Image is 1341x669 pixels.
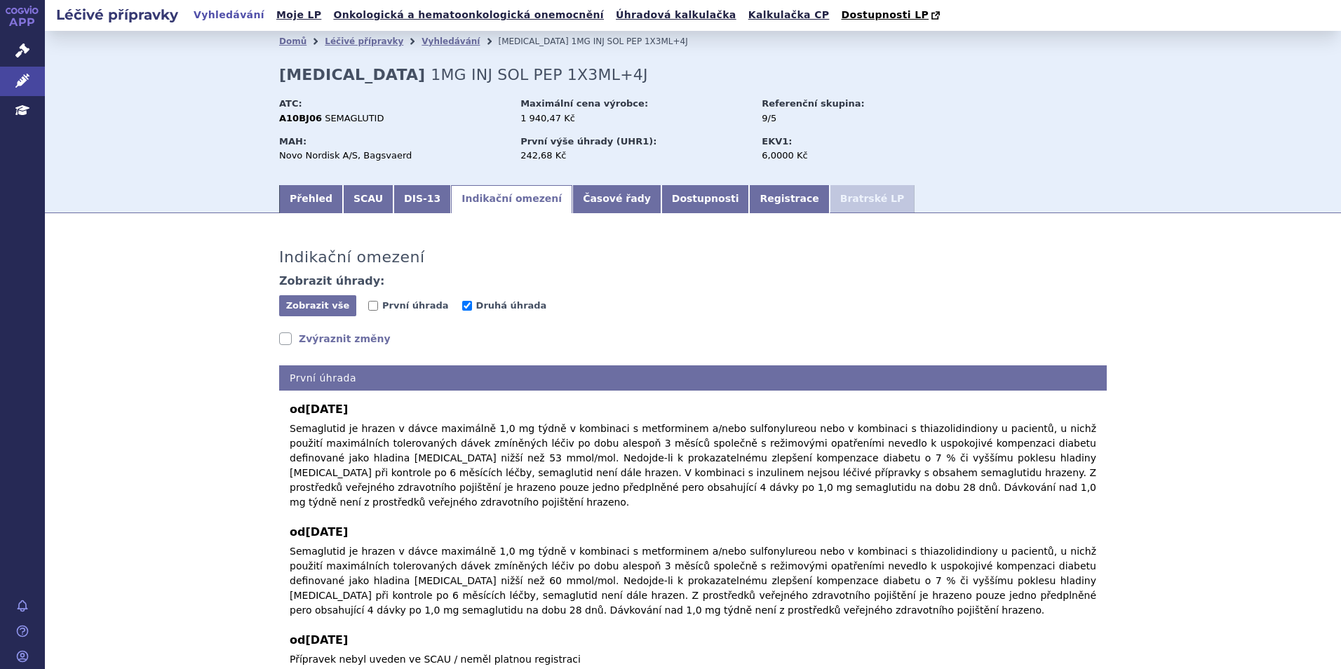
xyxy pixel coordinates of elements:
strong: EKV1: [762,136,792,147]
a: SCAU [343,185,393,213]
h4: První úhrada [279,365,1107,391]
a: Registrace [749,185,829,213]
h3: Indikační omezení [279,248,425,266]
div: 9/5 [762,112,919,125]
strong: ATC: [279,98,302,109]
span: 1MG INJ SOL PEP 1X3ML+4J [431,66,647,83]
b: od [290,401,1096,418]
div: Novo Nordisk A/S, Bagsvaerd [279,149,507,162]
strong: [MEDICAL_DATA] [279,66,425,83]
h4: Zobrazit úhrady: [279,274,385,288]
div: 1 940,47 Kč [520,112,748,125]
a: Dostupnosti [661,185,750,213]
span: [DATE] [305,403,348,416]
input: První úhrada [368,301,378,311]
span: [MEDICAL_DATA] [498,36,568,46]
b: od [290,632,1096,649]
strong: Referenční skupina: [762,98,864,109]
div: 6,0000 Kč [762,149,919,162]
span: [DATE] [305,525,348,539]
p: Semaglutid je hrazen v dávce maximálně 1,0 mg týdně v kombinaci s metforminem a/nebo sulfonylureo... [290,544,1096,618]
p: Přípravek nebyl uveden ve SCAU / neměl platnou registraci [290,652,1096,667]
span: Zobrazit vše [286,300,350,311]
span: [DATE] [305,633,348,647]
a: Kalkulačka CP [744,6,834,25]
a: Vyhledávání [422,36,480,46]
a: Dostupnosti LP [837,6,947,25]
a: Časové řady [572,185,661,213]
a: Moje LP [272,6,325,25]
strong: MAH: [279,136,306,147]
b: od [290,524,1096,541]
span: 1MG INJ SOL PEP 1X3ML+4J [572,36,688,46]
span: Dostupnosti LP [841,9,929,20]
a: Přehled [279,185,343,213]
a: Onkologická a hematoonkologická onemocnění [329,6,608,25]
a: Indikační omezení [451,185,572,213]
button: Zobrazit vše [279,295,356,316]
a: Léčivé přípravky [325,36,403,46]
input: Druhá úhrada [462,301,472,311]
h2: Léčivé přípravky [45,5,189,25]
strong: A10BJ06 [279,113,322,123]
span: SEMAGLUTID [325,113,384,123]
a: Zvýraznit změny [279,332,391,346]
strong: První výše úhrady (UHR1): [520,136,656,147]
p: Semaglutid je hrazen v dávce maximálně 1,0 mg týdně v kombinaci s metforminem a/nebo sulfonylureo... [290,421,1096,510]
span: Druhá úhrada [476,300,547,311]
strong: Maximální cena výrobce: [520,98,648,109]
a: Vyhledávání [189,6,269,25]
a: DIS-13 [393,185,451,213]
a: Úhradová kalkulačka [612,6,741,25]
div: 242,68 Kč [520,149,748,162]
a: Domů [279,36,306,46]
span: První úhrada [382,300,448,311]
